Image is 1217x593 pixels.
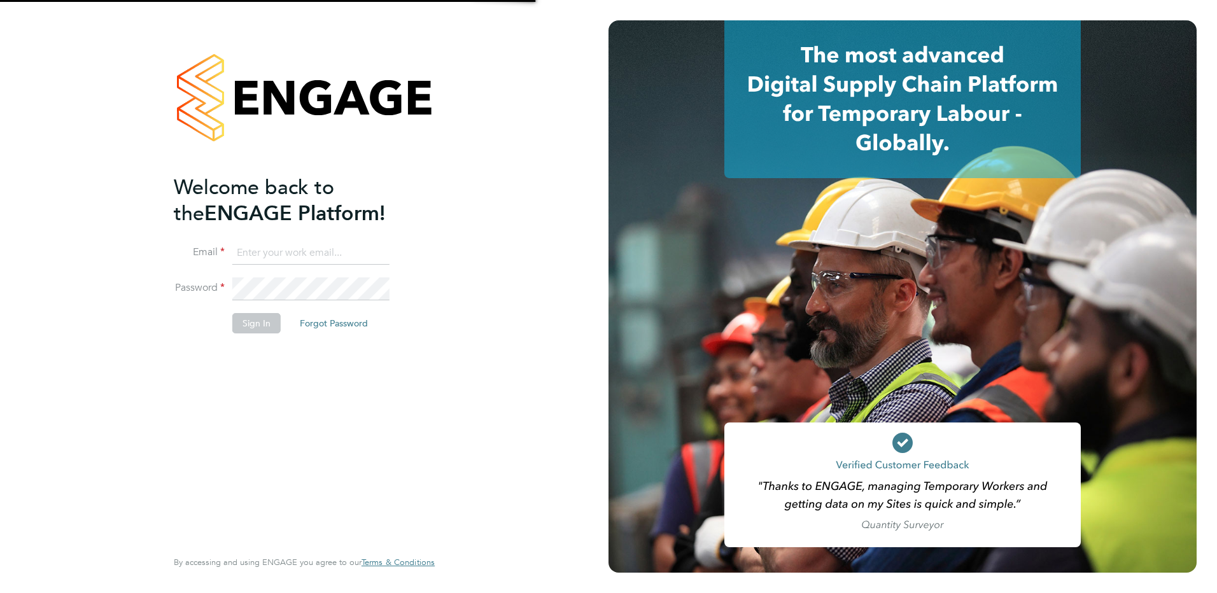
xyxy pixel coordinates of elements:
h2: ENGAGE Platform! [174,174,422,227]
a: Terms & Conditions [362,557,435,568]
button: Forgot Password [290,313,378,333]
span: By accessing and using ENGAGE you agree to our [174,557,435,568]
input: Enter your work email... [232,242,390,265]
span: Welcome back to the [174,175,334,226]
label: Password [174,281,225,295]
button: Sign In [232,313,281,333]
label: Email [174,246,225,259]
